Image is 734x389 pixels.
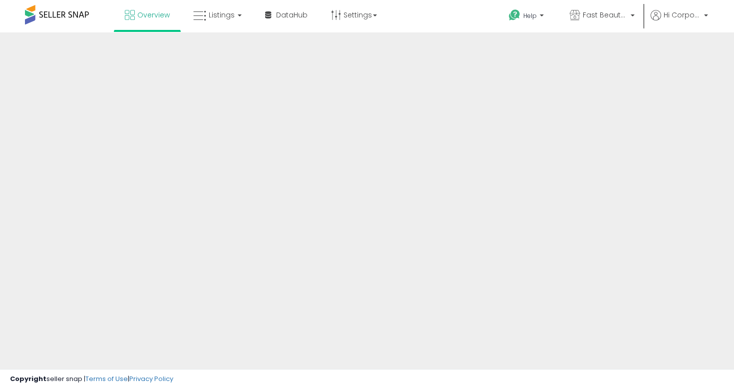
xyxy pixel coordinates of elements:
span: Overview [137,10,170,20]
a: Hi Corporate [651,10,708,32]
span: Help [523,11,537,20]
span: DataHub [276,10,308,20]
a: Help [501,1,554,32]
div: seller snap | | [10,375,173,384]
span: Fast Beauty ([GEOGRAPHIC_DATA]) [583,10,628,20]
span: Hi Corporate [664,10,701,20]
strong: Copyright [10,374,46,384]
a: Terms of Use [85,374,128,384]
a: Privacy Policy [129,374,173,384]
i: Get Help [508,9,521,21]
span: Listings [209,10,235,20]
